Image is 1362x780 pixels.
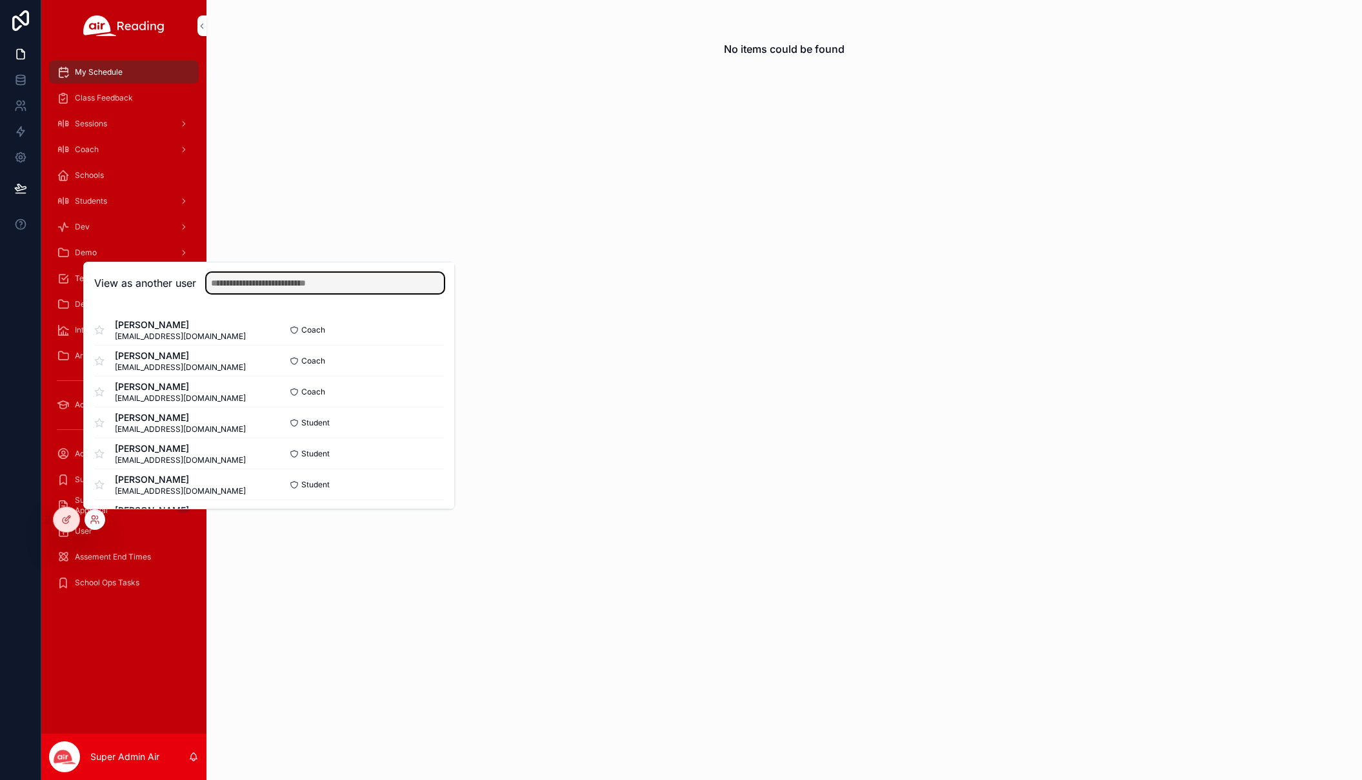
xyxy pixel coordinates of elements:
span: [EMAIL_ADDRESS][DOMAIN_NAME] [115,424,246,434]
a: Development [49,293,199,316]
a: Tech Check - Zoom [49,267,199,290]
a: Account [49,442,199,465]
span: User [75,526,92,536]
span: Development [75,299,124,309]
span: Archive [75,351,103,361]
a: Substitute Applications [49,468,199,491]
p: Super Admin Air [90,750,159,763]
span: [PERSON_NAME] [115,442,246,455]
span: Class Feedback [75,93,133,103]
span: [EMAIL_ADDRESS][DOMAIN_NAME] [115,362,246,373]
span: Assement End Times [75,552,151,562]
span: Student [301,418,330,428]
span: Account [75,449,105,459]
span: My Schedule [75,67,123,77]
a: Internal [49,318,199,342]
span: Student [301,449,330,459]
span: [PERSON_NAME] [115,380,246,393]
a: User [49,520,199,543]
h2: No items could be found [724,41,845,57]
span: Schools [75,170,104,180]
span: Sessions [75,119,107,129]
a: Coach [49,138,199,161]
span: [PERSON_NAME] [115,504,246,517]
a: Schools [49,164,199,187]
span: Student [301,480,330,490]
span: Students [75,196,107,206]
a: Assement End Times [49,545,199,569]
span: Coach [301,325,325,335]
span: School Ops Tasks [75,578,139,588]
a: Archive [49,344,199,367]
span: [PERSON_NAME] [115,318,246,331]
span: [EMAIL_ADDRESS][DOMAIN_NAME] [115,486,246,496]
span: Dev [75,222,90,232]
a: Students [49,190,199,213]
span: Coach [301,356,325,366]
img: App logo [83,15,165,36]
span: [PERSON_NAME] [115,411,246,424]
span: Substitute Applications [75,474,158,485]
span: Coach [301,387,325,397]
a: School Ops Tasks [49,571,199,594]
a: Sessions [49,112,199,135]
span: [EMAIL_ADDRESS][DOMAIN_NAME] [115,331,246,342]
a: Demo [49,241,199,264]
span: Coach [75,144,99,155]
h2: View as another user [94,275,196,291]
span: [EMAIL_ADDRESS][DOMAIN_NAME] [115,393,246,404]
a: Dev [49,215,199,239]
span: Internal [75,325,103,335]
span: [PERSON_NAME] [115,349,246,362]
div: scrollable content [41,52,206,611]
a: Class Feedback [49,86,199,110]
span: Tech Check - Zoom [75,273,148,284]
a: My Schedule [49,61,199,84]
span: Academy [75,400,110,410]
span: Demo [75,248,97,258]
a: Academy [49,393,199,416]
span: [PERSON_NAME] [115,473,246,486]
a: Sub Requests Waiting Approval0 [49,494,199,517]
span: Sub Requests Waiting Approval [75,495,170,516]
span: [EMAIL_ADDRESS][DOMAIN_NAME] [115,455,246,465]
